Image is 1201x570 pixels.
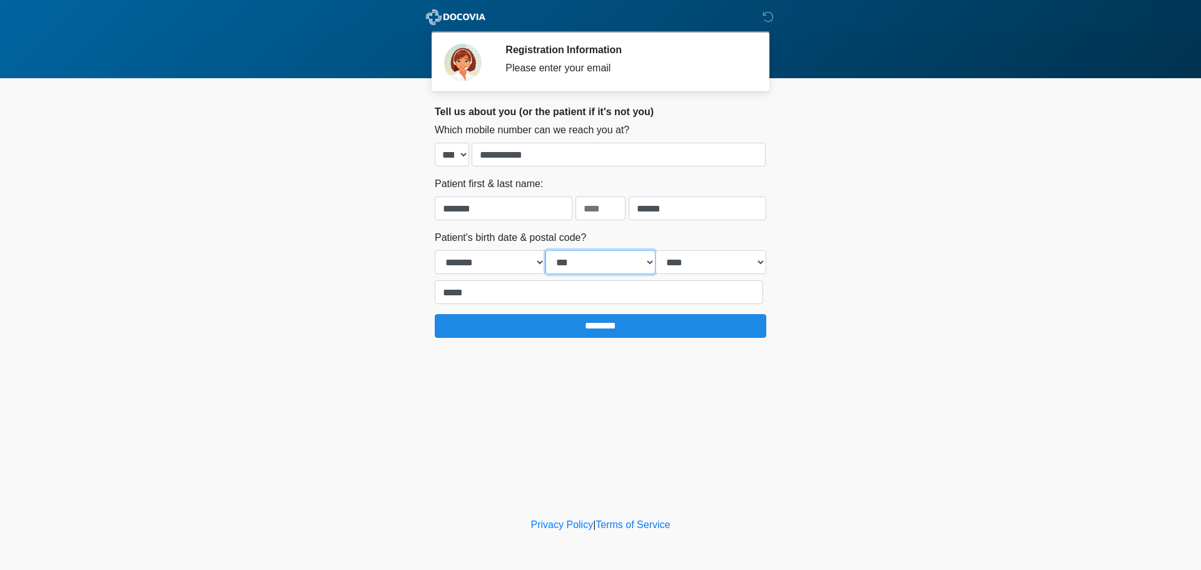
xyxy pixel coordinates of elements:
a: Privacy Policy [531,519,594,530]
label: Which mobile number can we reach you at? [435,123,629,138]
label: Patient first & last name: [435,176,543,191]
label: Patient's birth date & postal code? [435,230,586,245]
a: Terms of Service [595,519,670,530]
h2: Registration Information [505,44,747,56]
img: Agent Avatar [444,44,482,81]
h2: Tell us about you (or the patient if it's not you) [435,106,766,118]
div: Please enter your email [505,61,747,76]
img: ABC Med Spa- GFEase Logo [422,9,489,25]
a: | [593,519,595,530]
